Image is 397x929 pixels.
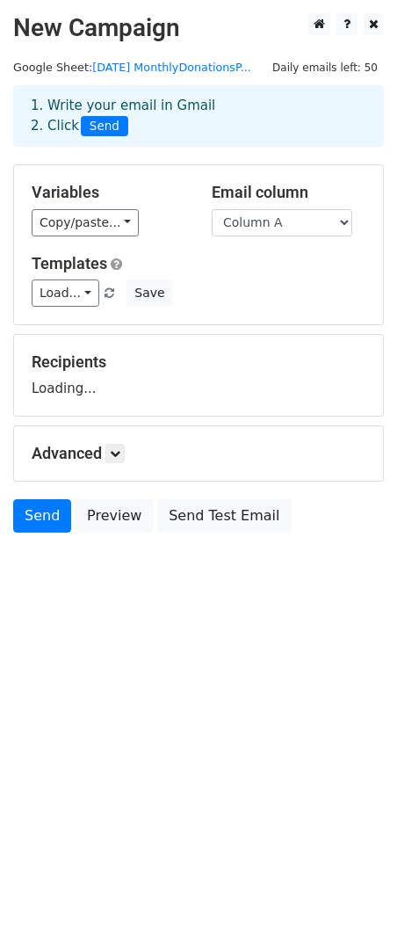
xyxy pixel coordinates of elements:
a: Copy/paste... [32,209,139,236]
span: Daily emails left: 50 [266,58,384,77]
a: Daily emails left: 50 [266,61,384,74]
a: Send Test Email [157,499,291,533]
div: Loading... [32,352,365,398]
a: Templates [32,254,107,272]
a: Preview [76,499,153,533]
a: Send [13,499,71,533]
div: 1. Write your email in Gmail 2. Click [18,96,379,136]
h2: New Campaign [13,13,384,43]
button: Save [126,279,172,307]
span: Send [81,116,128,137]
h5: Advanced [32,444,365,463]
a: [DATE] MonthlyDonationsP... [92,61,251,74]
small: Google Sheet: [13,61,251,74]
h5: Variables [32,183,185,202]
h5: Recipients [32,352,365,372]
h5: Email column [212,183,365,202]
a: Load... [32,279,99,307]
